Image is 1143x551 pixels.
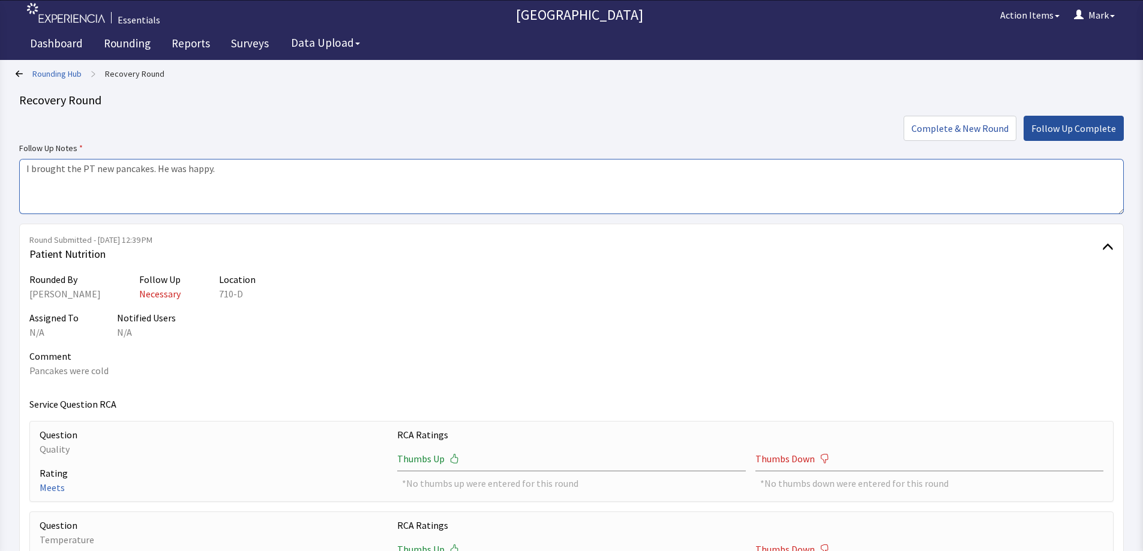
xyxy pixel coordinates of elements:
[19,141,1124,155] label: Follow Up Notes
[40,466,388,480] p: Rating
[29,349,1114,363] p: Comment
[40,518,388,532] p: Question
[29,272,101,287] p: Rounded By
[27,3,105,23] img: experiencia_logo.png
[1031,121,1116,136] span: Follow Up Complete
[40,534,94,546] span: Temperature
[105,68,164,80] a: Recovery Round
[397,518,1103,532] p: RCA Ratings
[755,451,815,466] span: Thumbs Down
[21,30,92,60] a: Dashboard
[397,451,445,466] span: Thumbs Up
[219,287,256,301] div: 710-D
[40,443,70,455] span: Quality
[29,397,1114,411] p: Service Question RCA
[397,427,1103,442] p: RCA Ratings
[29,325,79,339] div: N/A
[40,427,388,442] p: Question
[40,481,65,493] span: Meets
[117,311,176,325] p: Notified Users
[29,234,1102,246] span: Round Submitted - [DATE] 12:39 PM
[91,62,95,86] span: >
[166,5,993,25] p: [GEOGRAPHIC_DATA]
[29,311,79,325] p: Assigned To
[29,363,1114,378] p: Pancakes were cold
[139,272,181,287] p: Follow Up
[222,30,278,60] a: Surveys
[117,325,176,339] div: N/A
[163,30,219,60] a: Reports
[402,476,740,490] div: *No thumbs up were entered for this round
[19,92,1124,109] div: Recovery Round
[29,246,1102,263] span: Patient Nutrition
[139,287,181,301] p: Necessary
[29,287,101,301] div: [PERSON_NAME]
[1024,116,1124,141] button: Follow Up Complete
[1067,3,1122,27] button: Mark
[95,30,160,60] a: Rounding
[32,68,82,80] a: Rounding Hub
[760,476,1099,490] div: *No thumbs down were entered for this round
[911,121,1009,136] span: Complete & New Round
[284,32,367,54] button: Data Upload
[219,272,256,287] p: Location
[993,3,1067,27] button: Action Items
[118,13,160,27] div: Essentials
[904,116,1016,141] button: Complete & New Round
